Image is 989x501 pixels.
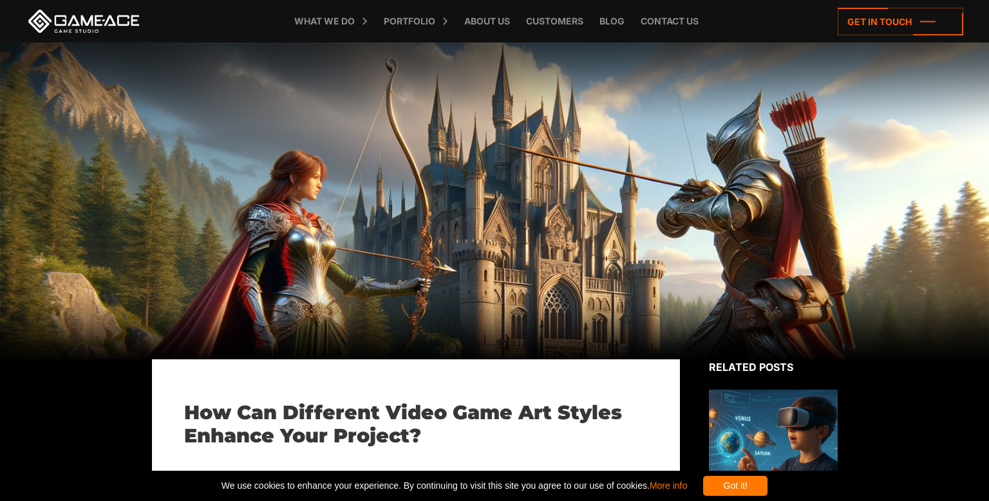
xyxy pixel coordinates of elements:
[838,8,963,35] a: Get in touch
[650,480,687,491] a: More info
[703,476,768,496] div: Got it!
[709,359,838,375] div: Related posts
[184,401,648,448] h1: How Can Different Video Game Art Styles Enhance Your Project?
[221,476,687,496] span: We use cookies to enhance your experience. By continuing to visit this site you agree to our use ...
[184,470,648,486] div: Updated: [DATE]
